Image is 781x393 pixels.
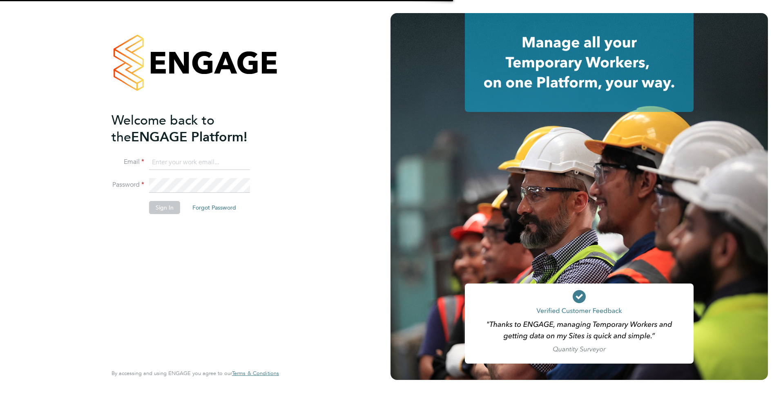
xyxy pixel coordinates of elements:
a: Terms & Conditions [232,370,279,377]
label: Email [112,158,144,166]
input: Enter your work email... [149,155,250,170]
span: Welcome back to the [112,112,214,145]
button: Sign In [149,201,180,214]
h2: ENGAGE Platform! [112,112,271,145]
button: Forgot Password [186,201,243,214]
label: Password [112,181,144,189]
span: By accessing and using ENGAGE you agree to our [112,370,279,377]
